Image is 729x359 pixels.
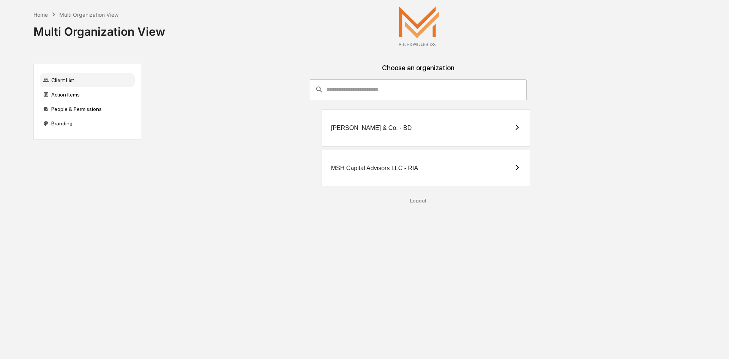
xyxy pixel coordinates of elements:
[310,79,527,100] div: consultant-dashboard__filter-organizations-search-bar
[381,6,457,46] img: M.S. Howells & Co.
[147,198,690,204] div: Logout
[40,102,135,116] div: People & Permissions
[33,11,48,18] div: Home
[147,64,690,79] div: Choose an organization
[40,117,135,130] div: Branding
[33,19,165,38] div: Multi Organization View
[331,125,412,131] div: [PERSON_NAME] & Co. - BD
[59,11,118,18] div: Multi Organization View
[40,73,135,87] div: Client List
[331,165,418,172] div: MSH Capital Advisors LLC - RIA
[40,88,135,101] div: Action Items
